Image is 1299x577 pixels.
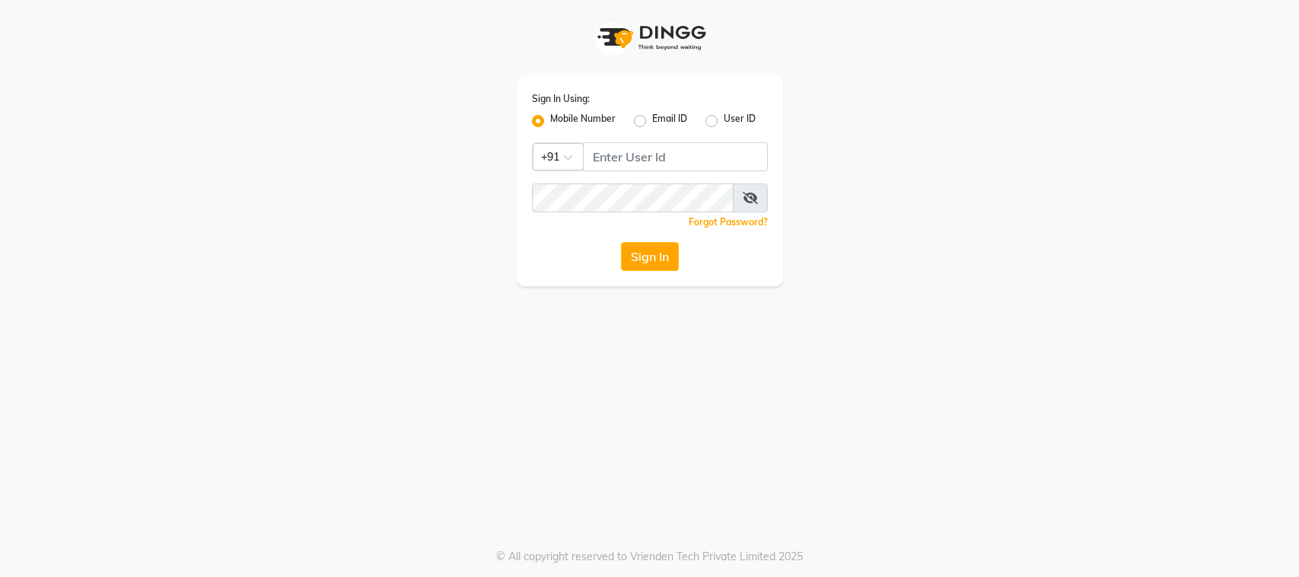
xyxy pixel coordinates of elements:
label: Sign In Using: [532,92,590,106]
img: logo1.svg [589,15,711,60]
input: Username [532,183,734,212]
button: Sign In [621,242,679,271]
a: Forgot Password? [689,216,768,228]
input: Username [583,142,768,171]
label: Email ID [652,112,687,130]
label: User ID [724,112,756,130]
label: Mobile Number [550,112,616,130]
